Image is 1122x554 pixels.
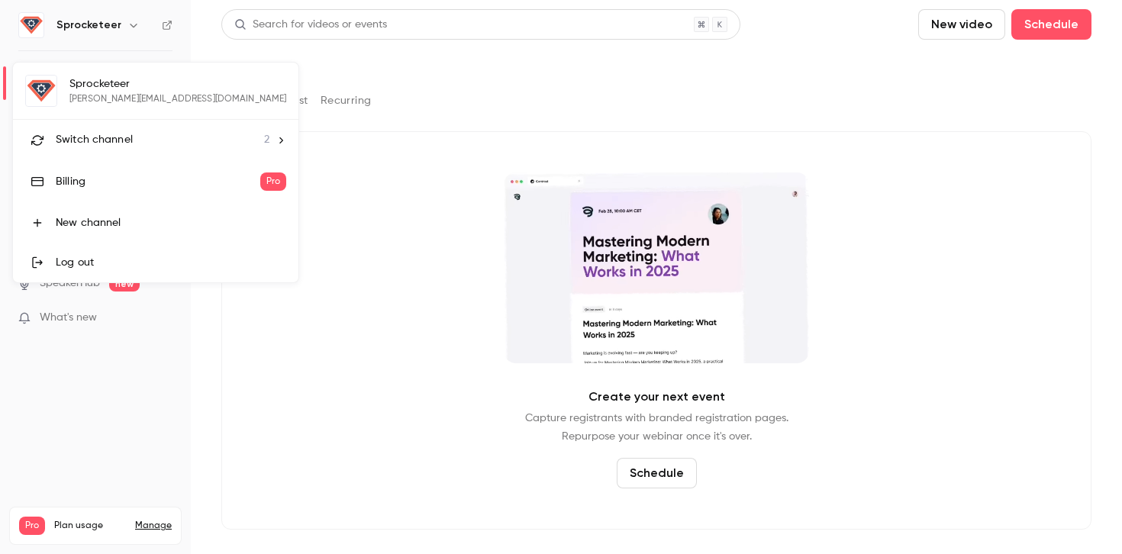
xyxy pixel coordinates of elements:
[56,132,133,148] span: Switch channel
[56,255,286,270] div: Log out
[56,174,260,189] div: Billing
[264,132,269,148] span: 2
[260,172,286,191] span: Pro
[56,215,286,230] div: New channel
